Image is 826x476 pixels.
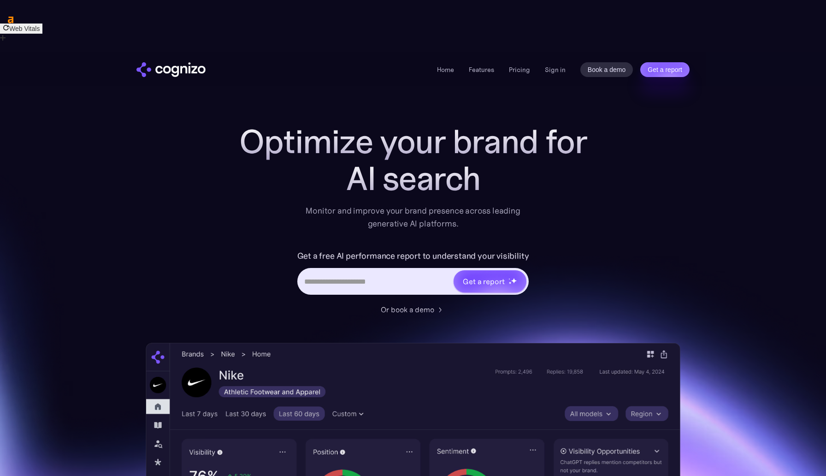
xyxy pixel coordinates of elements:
a: Home [437,65,454,74]
img: star [511,278,517,284]
a: Get a reportstarstarstar [453,269,527,293]
div: AI search [229,160,597,197]
a: Get a report [640,62,690,77]
img: star [508,281,512,285]
a: home [136,62,206,77]
img: star [508,278,510,280]
label: Get a free AI performance report to understand your visibility [297,249,529,263]
a: Features [469,65,494,74]
a: Book a demo [580,62,633,77]
a: Sign in [545,64,566,75]
img: cognizo logo [136,62,206,77]
a: Or book a demo [381,304,445,315]
form: Hero URL Input Form [297,249,529,299]
span: Web Vitals [9,25,40,32]
div: Get a report [463,276,504,287]
h1: Optimize your brand for [229,123,597,160]
div: Or book a demo [381,304,434,315]
div: Monitor and improve your brand presence across leading generative AI platforms. [300,204,526,230]
a: Pricing [509,65,530,74]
